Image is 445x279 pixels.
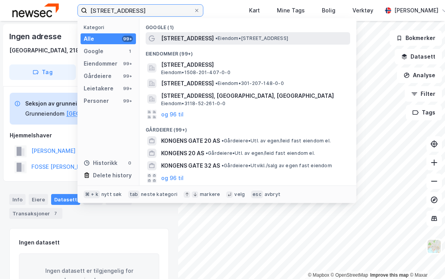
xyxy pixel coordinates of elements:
div: 1 [127,48,133,54]
span: Eiendom • [STREET_ADDRESS] [215,35,288,42]
button: Bokmerker [390,30,442,46]
input: Søk på adresse, matrikkel, gårdeiere, leietakere eller personer [87,5,194,16]
span: KONGENS GATE 32 AS [161,161,220,170]
span: [STREET_ADDRESS], [GEOGRAPHIC_DATA], [GEOGRAPHIC_DATA] [161,91,347,101]
span: Eiendom • 1508-201-407-0-0 [161,69,230,76]
div: Seksjon av grunneiendom [25,99,148,108]
div: velg [234,191,245,198]
div: Google [84,47,103,56]
div: Personer [84,96,109,106]
div: Grunneiendom [25,109,65,118]
div: Delete history [93,171,132,180]
button: Tags [406,105,442,120]
button: [GEOGRAPHIC_DATA], 218/172 [66,109,148,118]
span: Gårdeiere • Utvikl./salg av egen fast eiendom [222,163,332,169]
img: Z [427,239,442,254]
div: Eiendommer [84,59,117,68]
a: Mapbox [308,272,329,278]
span: KONGENS GATE 20 AS [161,136,220,146]
div: Google (1) [139,18,356,32]
img: newsec-logo.f6e21ccffca1b3a03d2d.png [12,3,59,17]
div: ⌘ + k [84,191,100,198]
div: nytt søk [101,191,122,198]
div: Gårdeiere [84,71,112,81]
span: [STREET_ADDRESS] [161,60,347,69]
a: OpenStreetMap [331,272,368,278]
div: Leietakere (99+) [139,184,356,198]
div: Ingen adresse [9,30,63,43]
iframe: Chat Widget [406,242,445,279]
button: Filter [405,86,442,102]
span: Gårdeiere • Utl. av egen/leid fast eiendom el. [222,138,331,144]
div: Historikk [84,158,117,168]
span: KONGENS 20 AS [161,149,204,158]
div: Gårdeiere (99+) [139,121,356,135]
div: esc [251,191,263,198]
div: Kategori [84,24,136,30]
span: • [215,80,218,86]
div: Transaksjoner [9,208,62,219]
div: Hjemmelshaver [10,131,168,140]
span: [STREET_ADDRESS] [161,79,214,88]
span: • [222,138,224,144]
div: 99+ [122,61,133,67]
div: avbryt [265,191,280,198]
div: Alle [84,34,94,43]
div: neste kategori [141,191,177,198]
div: Ingen datasett [19,238,60,247]
div: 99+ [122,98,133,104]
span: • [222,163,224,168]
div: Bolig [322,6,335,15]
button: Datasett [395,49,442,64]
div: Leietakere [84,84,113,93]
div: Verktøy [352,6,373,15]
div: Kart [249,6,260,15]
button: og 96 til [161,173,184,183]
div: [PERSON_NAME] [394,6,438,15]
button: Tag [9,64,76,80]
div: 7 [52,210,59,217]
div: 99+ [122,85,133,92]
button: og 96 til [161,110,184,119]
div: Eiere [29,194,48,205]
div: 99+ [122,36,133,42]
div: 0 [127,160,133,166]
a: Improve this map [370,272,409,278]
span: [STREET_ADDRESS] [161,34,214,43]
div: tab [128,191,140,198]
div: Mine Tags [277,6,305,15]
span: • [206,150,208,156]
div: Eiendommer (99+) [139,45,356,59]
span: Eiendom • 301-207-148-0-0 [215,80,284,87]
span: Eiendom • 3118-52-261-0-0 [161,101,226,107]
div: markere [200,191,220,198]
div: 99+ [122,73,133,79]
div: [GEOGRAPHIC_DATA], 218/172/0/14 [9,46,105,55]
span: • [215,35,218,41]
div: Datasett [51,194,80,205]
div: Info [9,194,26,205]
span: Gårdeiere • Utl. av egen/leid fast eiendom el. [206,150,315,156]
button: Analyse [397,68,442,83]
